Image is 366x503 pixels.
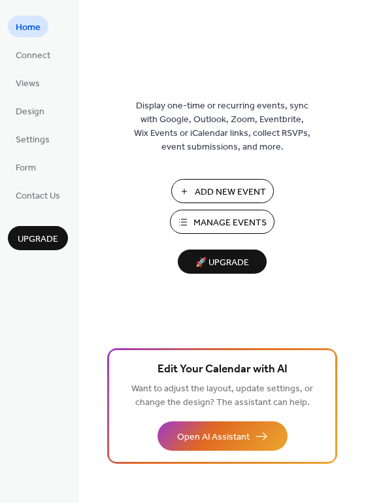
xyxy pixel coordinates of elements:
[8,44,58,65] a: Connect
[171,179,274,203] button: Add New Event
[16,133,50,147] span: Settings
[16,21,41,35] span: Home
[16,189,60,203] span: Contact Us
[8,72,48,93] a: Views
[8,226,68,250] button: Upgrade
[8,16,48,37] a: Home
[134,99,310,154] span: Display one-time or recurring events, sync with Google, Outlook, Zoom, Eventbrite, Wix Events or ...
[18,233,58,246] span: Upgrade
[8,128,58,150] a: Settings
[8,100,52,122] a: Design
[8,156,44,178] a: Form
[186,254,259,272] span: 🚀 Upgrade
[170,210,274,234] button: Manage Events
[158,361,288,379] span: Edit Your Calendar with AI
[178,250,267,274] button: 🚀 Upgrade
[158,421,288,451] button: Open AI Assistant
[16,161,36,175] span: Form
[193,216,267,230] span: Manage Events
[131,380,313,412] span: Want to adjust the layout, update settings, or change the design? The assistant can help.
[195,186,266,199] span: Add New Event
[16,49,50,63] span: Connect
[16,105,44,119] span: Design
[177,430,250,444] span: Open AI Assistant
[16,77,40,91] span: Views
[8,184,68,206] a: Contact Us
